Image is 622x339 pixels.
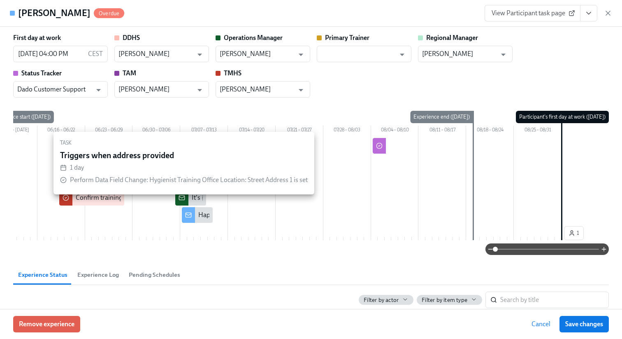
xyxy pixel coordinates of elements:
div: 06/23 – 06/29 [85,126,133,136]
button: Open [193,84,206,96]
p: CEST [88,49,103,58]
span: Save changes [565,320,603,328]
button: Save changes [559,316,609,332]
button: Filter by item type [417,295,482,305]
div: 08/04 – 08/10 [371,126,419,136]
div: 08/11 – 08/17 [418,126,466,136]
input: Search by title [500,292,609,308]
div: It's {{ participant.fullName }}'s first day [DATE] [192,193,321,202]
span: Perform Data Field Change : [70,176,308,184]
div: Participant's first day at work ([DATE]) [516,111,609,123]
button: Open [295,48,307,61]
div: Experience end ([DATE]) [410,111,473,123]
button: Open [295,84,307,96]
button: Open [396,48,408,61]
strong: Primary Trainer [325,34,369,42]
strong: Operations Manager [224,34,283,42]
span: Filter by item type [422,296,467,304]
span: Filter by actor [364,296,399,304]
strong: Regional Manager [426,34,478,42]
button: Open [92,84,105,96]
div: 07/14 – 07/20 [228,126,276,136]
div: 06/16 – 06/22 [37,126,85,136]
span: 1 [569,229,579,237]
span: Experience Status [18,270,67,280]
button: Remove experience [13,316,80,332]
button: Open [193,48,206,61]
label: First day at work [13,33,61,42]
div: Confirm training details for {{ participant.fullName }} [76,193,224,202]
a: View Participant task page [485,5,580,21]
h4: [PERSON_NAME] [18,7,91,19]
span: Hygienist Training Office Location: Street Address 1 is set [149,176,308,184]
div: 07/07 – 07/13 [180,126,228,136]
strong: DDHS [123,34,140,42]
strong: TAM [123,69,136,77]
strong: Status Tracker [21,69,62,77]
div: 08/18 – 08/24 [466,126,514,136]
button: Filter by actor [359,295,413,305]
span: Cancel [531,320,550,328]
div: Happy first day! [198,210,242,220]
span: View Participant task page [492,9,573,17]
div: 06/30 – 07/06 [132,126,180,136]
div: 07/21 – 07/27 [276,126,323,136]
div: Task [60,138,308,147]
span: 1 day [70,164,84,171]
button: 1 [564,226,584,240]
div: Triggers when address provided [60,151,308,160]
button: Open [497,48,510,61]
div: 08/25 – 08/31 [514,126,562,136]
span: Experience Log [77,270,119,280]
span: Overdue [94,10,124,16]
button: Cancel [526,316,556,332]
button: View task page [580,5,597,21]
strong: TMHS [224,69,241,77]
div: 07/28 – 08/03 [323,126,371,136]
span: Pending Schedules [129,270,180,280]
span: Remove experience [19,320,74,328]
